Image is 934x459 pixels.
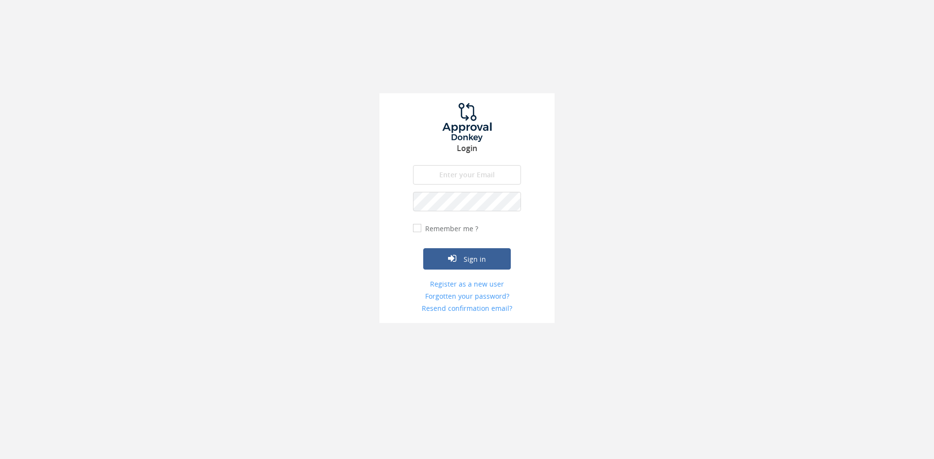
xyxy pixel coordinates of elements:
[413,279,521,289] a: Register as a new user
[413,304,521,313] a: Resend confirmation email?
[413,165,521,185] input: Enter your Email
[423,248,511,270] button: Sign in
[423,224,478,234] label: Remember me ?
[379,144,555,153] h3: Login
[413,291,521,301] a: Forgotten your password?
[431,103,503,142] img: logo.png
